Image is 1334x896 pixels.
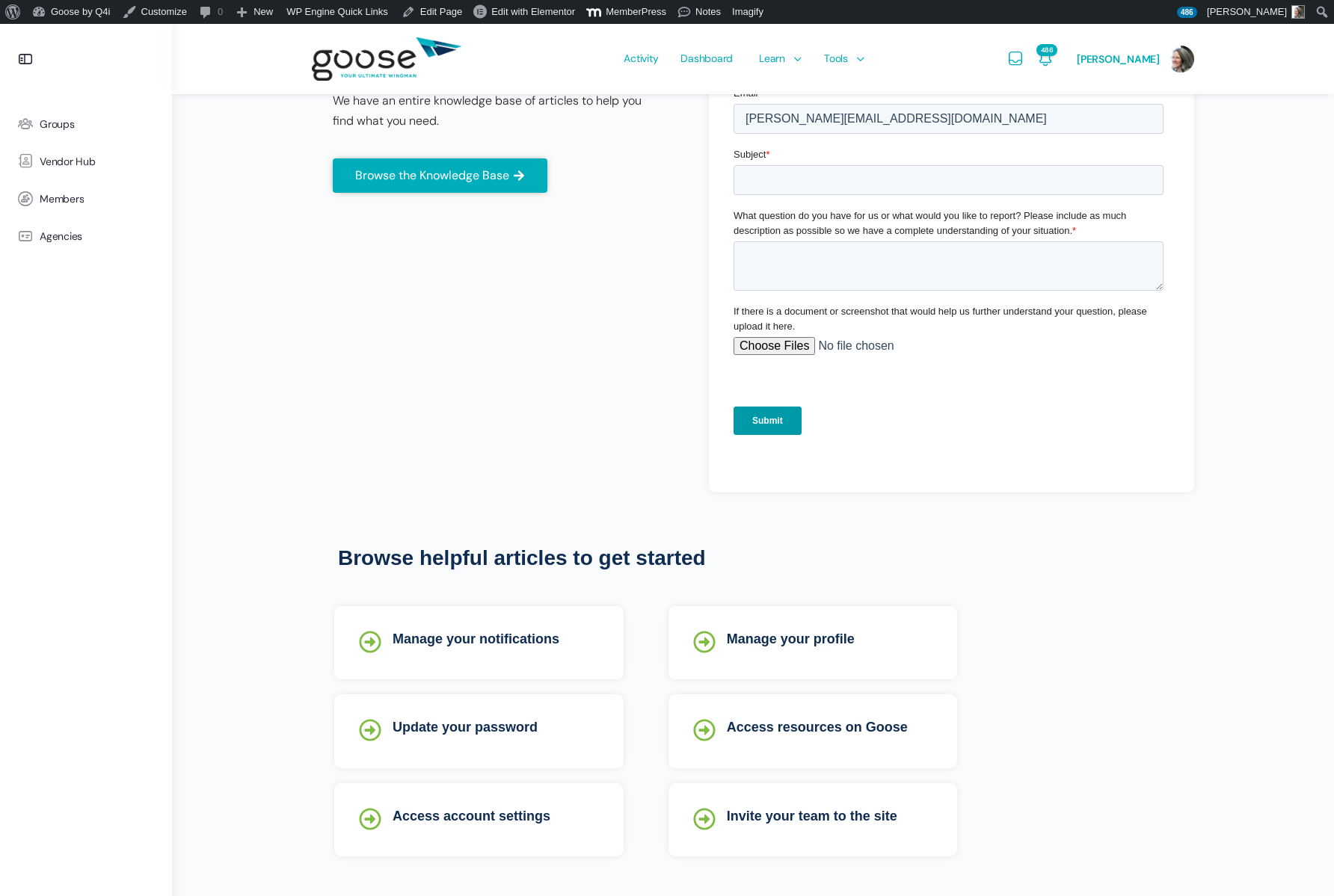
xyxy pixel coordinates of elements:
[1006,24,1024,94] a: Messages
[393,809,550,824] a: Access account settings
[751,24,805,94] a: Learn
[40,118,75,131] span: Groups
[727,631,855,646] a: Manage your profile
[355,170,509,182] span: Browse the Knowledge Base
[359,631,381,653] a: Manage your notifications
[824,23,848,93] span: Tools
[624,23,658,93] span: Activity
[727,720,908,735] a: Access resources on Goose
[693,808,716,830] a: Invite your team to the site
[7,180,165,217] a: Members
[40,193,84,206] span: Members
[680,23,733,93] span: Dashboard
[1177,7,1197,18] span: 486
[1036,24,1054,94] a: Notifications
[7,217,165,255] a: Agencies
[1077,52,1160,66] span: [PERSON_NAME]
[759,23,785,93] span: Learn
[7,143,165,180] a: Vendor Hub
[693,719,716,741] a: Access resources on Goose
[734,25,1169,448] iframe: Form 0
[1036,44,1057,56] span: 486
[1077,24,1194,94] a: [PERSON_NAME]
[817,24,868,94] a: Tools
[491,6,575,17] span: Edit with Elementor
[393,631,559,646] a: Manage your notifications
[1259,824,1334,896] iframe: Chat Widget
[338,545,1205,572] h1: Browse helpful articles to get started
[359,808,381,830] a: Access account settings
[40,155,96,168] span: Vendor Hub
[616,24,666,94] a: Activity
[727,809,897,824] a: Invite your team to the site
[7,105,165,143] a: Groups
[693,631,716,653] a: Manage your profile
[40,230,82,243] span: Agencies
[333,158,547,193] a: Browse the Knowledge Base
[359,719,381,741] a: Update your password
[673,24,740,94] a: Dashboard
[393,720,538,735] a: Update your password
